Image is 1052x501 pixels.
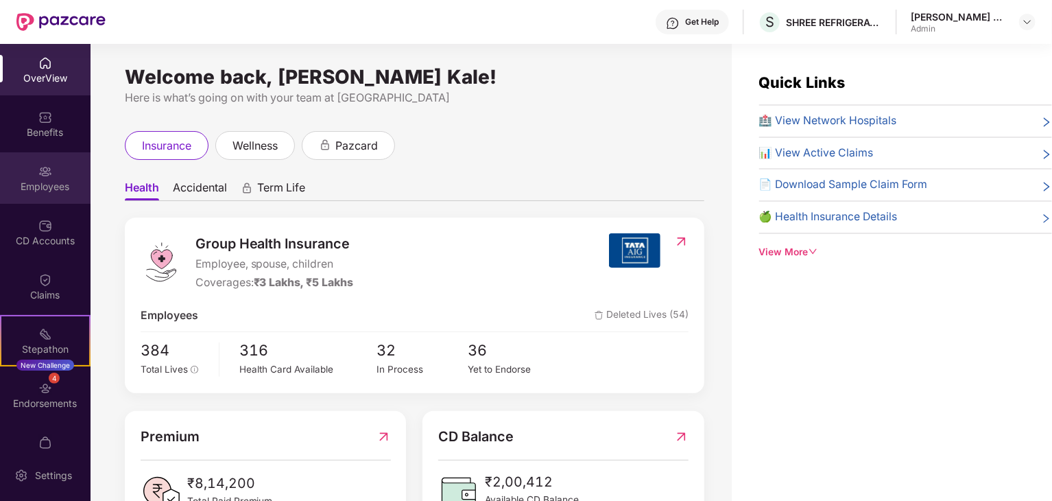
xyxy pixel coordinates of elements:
[335,137,378,154] span: pazcard
[14,469,28,482] img: svg+xml;base64,PHN2ZyBpZD0iU2V0dGluZy0yMHgyMCIgeG1sbnM9Imh0dHA6Ly93d3cudzMub3JnLzIwMDAvc3ZnIiB3aW...
[173,180,227,200] span: Accidental
[911,23,1007,34] div: Admin
[759,245,1052,260] div: View More
[1022,16,1033,27] img: svg+xml;base64,PHN2ZyBpZD0iRHJvcGRvd24tMzJ4MzIiIHhtbG5zPSJodHRwOi8vd3d3LnczLm9yZy8yMDAwL3N2ZyIgd2...
[38,165,52,178] img: svg+xml;base64,PHN2ZyBpZD0iRW1wbG95ZWVzIiB4bWxucz0iaHR0cDovL3d3dy53My5vcmcvMjAwMC9zdmciIHdpZHRoPS...
[191,366,199,374] span: info-circle
[485,471,579,493] span: ₹2,00,412
[38,110,52,124] img: svg+xml;base64,PHN2ZyBpZD0iQmVuZWZpdHMiIHhtbG5zPSJodHRwOi8vd3d3LnczLm9yZy8yMDAwL3N2ZyIgd2lkdGg9Ij...
[142,137,191,154] span: insurance
[38,327,52,341] img: svg+xml;base64,PHN2ZyB4bWxucz0iaHR0cDovL3d3dy53My5vcmcvMjAwMC9zdmciIHdpZHRoPSIyMSIgaGVpZ2h0PSIyMC...
[809,247,818,257] span: down
[241,182,253,194] div: animation
[125,71,704,82] div: Welcome back, [PERSON_NAME] Kale!
[376,362,468,377] div: In Process
[786,16,882,29] div: SHREE REFRIGERATIONS LIMITED
[1041,148,1052,162] span: right
[187,473,273,494] span: ₹8,14,200
[1,342,89,356] div: Stepathon
[38,382,52,395] img: svg+xml;base64,PHN2ZyBpZD0iRW5kb3JzZW1lbnRzIiB4bWxucz0iaHR0cDovL3d3dy53My5vcmcvMjAwMC9zdmciIHdpZH...
[38,56,52,70] img: svg+xml;base64,PHN2ZyBpZD0iSG9tZSIgeG1sbnM9Imh0dHA6Ly93d3cudzMub3JnLzIwMDAvc3ZnIiB3aWR0aD0iMjAiIG...
[141,364,188,375] span: Total Lives
[38,219,52,233] img: svg+xml;base64,PHN2ZyBpZD0iQ0RfQWNjb3VudHMiIGRhdGEtbmFtZT0iQ0QgQWNjb3VudHMiIHhtbG5zPSJodHRwOi8vd3...
[674,426,689,447] img: RedirectIcon
[240,362,377,377] div: Health Card Available
[759,209,898,226] span: 🍏 Health Insurance Details
[195,256,354,273] span: Employee, spouse, children
[49,373,60,384] div: 4
[609,233,660,268] img: insurerIcon
[254,276,354,289] span: ₹3 Lakhs, ₹5 Lakhs
[376,339,468,362] span: 32
[195,233,354,255] span: Group Health Insurance
[232,137,278,154] span: wellness
[38,273,52,287] img: svg+xml;base64,PHN2ZyBpZD0iQ2xhaW0iIHhtbG5zPSJodHRwOi8vd3d3LnczLm9yZy8yMDAwL3N2ZyIgd2lkdGg9IjIwIi...
[666,16,680,30] img: svg+xml;base64,PHN2ZyBpZD0iSGVscC0zMngzMiIgeG1sbnM9Imh0dHA6Ly93d3cudzMub3JnLzIwMDAvc3ZnIiB3aWR0aD...
[376,426,391,447] img: RedirectIcon
[438,426,514,447] span: CD Balance
[595,311,603,320] img: deleteIcon
[759,176,928,194] span: 📄 Download Sample Claim Form
[674,235,689,248] img: RedirectIcon
[125,180,159,200] span: Health
[319,139,331,151] div: animation
[911,10,1007,23] div: [PERSON_NAME] Kale
[125,89,704,106] div: Here is what’s going on with your team at [GEOGRAPHIC_DATA]
[141,426,200,447] span: Premium
[759,113,897,130] span: 🏥 View Network Hospitals
[595,307,689,325] span: Deleted Lives (54)
[257,180,305,200] span: Term Life
[1041,211,1052,226] span: right
[468,362,560,377] div: Yet to Endorse
[468,339,560,362] span: 36
[31,469,76,482] div: Settings
[141,339,209,362] span: 384
[16,13,106,31] img: New Pazcare Logo
[759,73,846,91] span: Quick Links
[240,339,377,362] span: 316
[765,14,774,30] span: S
[759,145,874,162] span: 📊 View Active Claims
[195,275,354,292] div: Coverages:
[1041,115,1052,130] span: right
[1041,179,1052,194] span: right
[38,436,52,450] img: svg+xml;base64,PHN2ZyBpZD0iTXlfT3JkZXJzIiBkYXRhLW5hbWU9Ik15IE9yZGVycyIgeG1sbnM9Imh0dHA6Ly93d3cudz...
[141,307,198,325] span: Employees
[141,242,182,283] img: logo
[16,360,74,371] div: New Challenge
[685,16,719,27] div: Get Help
